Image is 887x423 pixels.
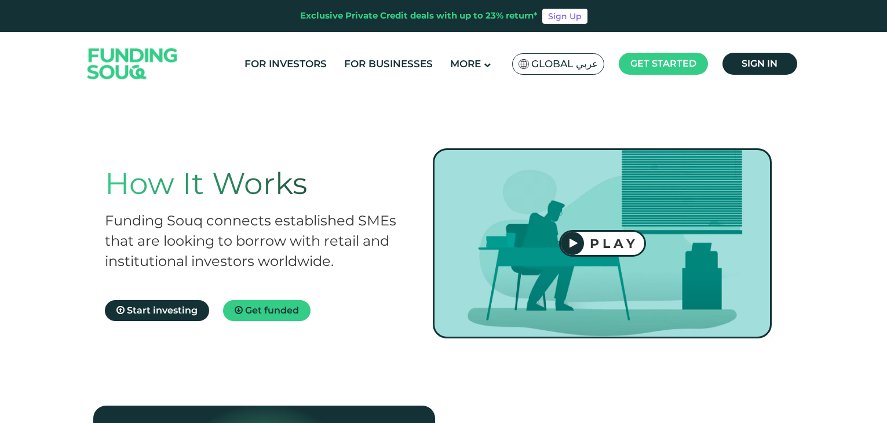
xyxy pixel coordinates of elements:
span: Sign in [742,58,778,69]
a: Start investing [105,300,209,321]
h1: How It Works [105,166,410,202]
a: For Investors [242,54,330,74]
div: PLAY [584,236,644,251]
a: Sign Up [542,9,587,24]
span: More [450,58,481,70]
button: PLAY [559,230,646,257]
img: Logo [76,35,189,93]
span: Start investing [127,305,198,316]
h2: Funding Souq connects established SMEs that are looking to borrow with retail and institutional i... [105,210,410,271]
div: Exclusive Private Credit deals with up to 23% return* [300,9,538,23]
img: SA Flag [519,59,529,69]
a: Sign in [722,53,797,75]
span: Global عربي [531,57,598,71]
span: Get started [630,58,696,69]
span: Get funded [245,305,299,316]
a: Get funded [223,300,311,321]
a: For Businesses [341,54,436,74]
